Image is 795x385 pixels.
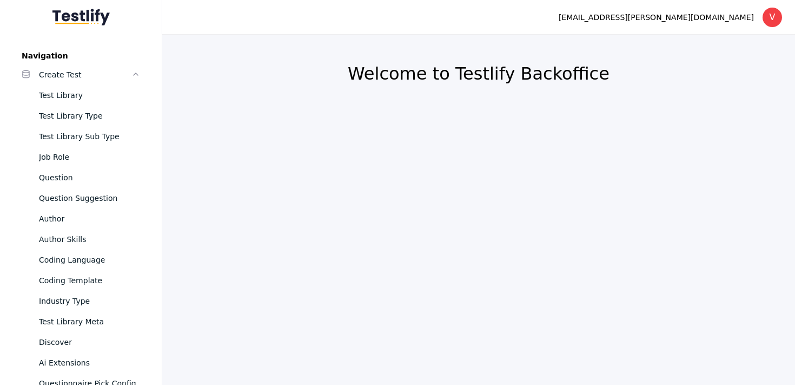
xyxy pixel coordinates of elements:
div: Test Library [39,89,140,102]
a: Author Skills [13,229,149,250]
div: Author Skills [39,233,140,246]
div: Author [39,212,140,225]
div: Question [39,171,140,184]
div: Question Suggestion [39,192,140,205]
a: Test Library Sub Type [13,126,149,147]
a: Test Library Meta [13,311,149,332]
div: Discover [39,336,140,349]
div: Job Role [39,151,140,164]
a: Coding Language [13,250,149,270]
div: [EMAIL_ADDRESS][PERSON_NAME][DOMAIN_NAME] [559,11,754,24]
label: Navigation [13,51,149,60]
a: Question Suggestion [13,188,149,208]
h2: Welcome to Testlify Backoffice [188,63,769,84]
a: Coding Template [13,270,149,291]
div: Test Library Type [39,109,140,122]
div: V [763,8,782,27]
a: Author [13,208,149,229]
div: Test Library Meta [39,315,140,328]
div: Create Test [39,68,131,81]
div: Test Library Sub Type [39,130,140,143]
div: Ai Extensions [39,356,140,369]
img: Testlify - Backoffice [52,9,110,25]
div: Coding Language [39,253,140,266]
a: Discover [13,332,149,353]
a: Test Library Type [13,106,149,126]
a: Ai Extensions [13,353,149,373]
a: Industry Type [13,291,149,311]
a: Test Library [13,85,149,106]
a: Question [13,167,149,188]
a: Job Role [13,147,149,167]
div: Coding Template [39,274,140,287]
div: Industry Type [39,295,140,308]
